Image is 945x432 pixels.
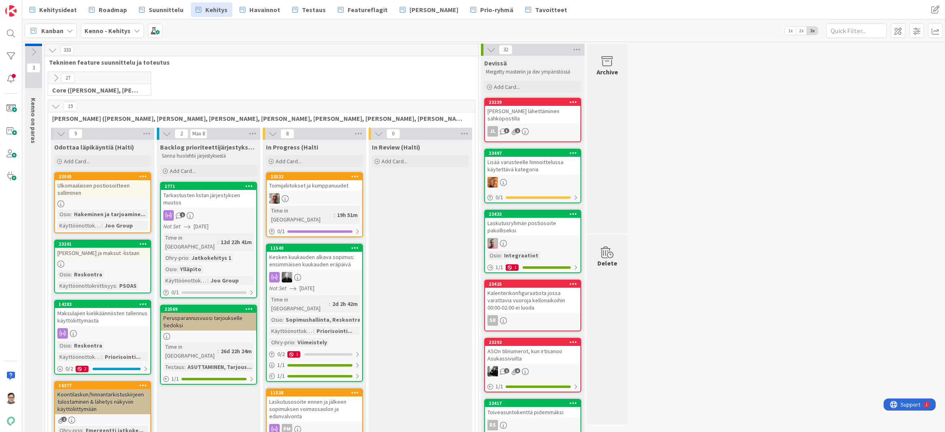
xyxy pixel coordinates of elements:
span: Roadmap [99,5,127,15]
span: 1 / 1 [496,263,503,272]
span: : [71,270,72,279]
div: Käyttöönottokriittisyys [163,276,207,285]
div: Time in [GEOGRAPHIC_DATA] [269,295,329,313]
div: 2771 [161,183,256,190]
div: 23497Lisää varusteelle hinnoittelussa käytettävä kategoria [485,150,580,175]
span: Kanban [41,26,63,36]
a: 23433Laskutusryhmän postiosoite pakolliseksiHJOsio:Integraatiot1/11 [484,210,581,273]
div: 11540Kesken kuukauden alkava sopimus: ensimmäisen kuukauden eräpäivä [267,244,362,270]
div: 23045 [55,173,150,180]
div: VH [267,193,362,204]
a: 23497Lisää varusteelle hinnoittelussa käytettävä kategoriaTL0/1 [484,149,581,203]
div: Kesken kuukauden alkava sopimus: ensimmäisen kuukauden eräpäivä [267,252,362,270]
div: Joo Group [103,221,135,230]
div: 0/22 [55,364,150,374]
span: : [101,221,103,230]
span: [DATE] [194,222,209,231]
span: In Progress (Halti [266,143,318,151]
div: RS [487,420,498,430]
span: 1x [785,27,796,35]
div: 1/1 [485,381,580,392]
i: Not Set [269,284,287,292]
span: : [207,276,209,285]
a: Featureflagit [333,2,392,17]
div: 1 [42,3,44,10]
span: : [313,327,314,335]
div: 11540 [267,244,362,252]
img: avatar [5,415,17,427]
div: Laskutusryhmän postiosoite pakolliseksi [485,218,580,236]
div: 22569 [161,306,256,313]
a: 23425Kalenterikonfiguraatiota jossa varattavia vuoroja kellonaikoihin 00:00-02:00 ei luodaSR [484,280,581,331]
span: 2 [175,129,188,139]
div: 23045 [59,174,150,179]
div: Sopimushallinta, Reskontra [284,315,363,324]
div: Perusparannusvuosi tarjoukselle tiedoksi [161,313,256,331]
div: 2771 [165,183,256,189]
span: 0 / 1 [171,288,179,297]
div: Reskontra [72,270,104,279]
div: 12d 22h 41m [219,238,254,247]
span: Featureflagit [348,5,388,15]
a: Kehitysideat [25,2,82,17]
span: Odottaa läpikäyntiä (Halti) [54,143,134,151]
span: Havainnot [249,5,280,15]
div: 23433 [485,211,580,218]
div: 23417Toiveasuntokenttä pidemmäksi [485,400,580,417]
div: Maksulajien kielikäännösten tallennus käyttöliittymästä [55,308,150,326]
div: Kalenterikonfiguraatiota jossa varattavia vuoroja kellonaikoihin 00:00-02:00 ei luoda [485,288,580,313]
img: Visit kanbanzone.com [5,5,17,17]
div: 14283 [59,301,150,307]
div: 23045Ulkomaalaisen postiosoitteen salliminen [55,173,150,198]
span: Prio-ryhmä [480,5,513,15]
a: Prio-ryhmä [466,2,518,17]
div: 2d 2h 42m [330,299,360,308]
span: 1 / 1 [496,382,503,391]
div: Käyttöönottokriittisyys [269,327,313,335]
div: Toiveasuntokenttä pidemmäksi [485,407,580,417]
span: Add Card... [382,158,407,165]
span: Kehitysideat [39,5,77,15]
span: Backlog prioriteettijärjestyksessä (Halti) [160,143,257,151]
b: Kenno - Kehitys [84,27,131,35]
div: 16377 [59,383,150,388]
div: 23292 [489,339,580,345]
a: 23522Toimijaliitokset ja kumppanuudetVHTime in [GEOGRAPHIC_DATA]:19h 51m0/1 [266,172,363,237]
div: 22569Perusparannusvuosi tarjoukselle tiedoksi [161,306,256,331]
div: Lisää varusteelle hinnoittelussa käytettävä kategoria [485,157,580,175]
div: Time in [GEOGRAPHIC_DATA] [163,233,217,251]
span: : [217,347,219,356]
a: 23201[PERSON_NAME] ja maksut -listaanOsio:ReskontraKäyttöönottokriittisyys:PSOAS [54,240,151,293]
div: Viimeistely [295,338,329,347]
div: 14283 [55,301,150,308]
div: RS [485,420,580,430]
div: Jatkokehitys 1 [190,253,233,262]
div: Time in [GEOGRAPHIC_DATA] [163,342,217,360]
div: 23201 [59,241,150,247]
span: 0 [386,129,400,139]
div: Koontilaskun/hinnantarkistuskirjeen tulostaminen & lähetys näkyviin käyttöliittymään [55,389,150,414]
div: JL [485,126,580,137]
i: Not Set [163,223,181,230]
div: Time in [GEOGRAPHIC_DATA] [269,206,334,224]
div: Osio [163,265,177,274]
span: In Review (Halti) [372,143,420,151]
div: 23522 [267,173,362,180]
a: 14283Maksulajien kielikäännösten tallennus käyttöliittymästäOsio:ReskontraKäyttöönottokriittisyys... [54,300,151,375]
span: : [71,341,72,350]
a: 23239[PERSON_NAME] lähettäminen sähköpostillaJL [484,98,581,142]
div: Osio [57,341,71,350]
a: 23292ASOn tilinumerot, kun irtisanoo AsukassivuiltaKM1/1 [484,338,581,392]
span: Tavoitteet [535,5,567,15]
span: : [329,299,330,308]
a: [PERSON_NAME] [395,2,463,17]
div: SR [487,315,498,326]
div: TL [485,177,580,188]
div: ASOn tilinumerot, kun irtisanoo Asukassivuilta [485,346,580,364]
span: : [501,251,502,260]
div: MV [267,272,362,282]
img: VH [269,193,280,204]
div: 23433 [489,211,580,217]
span: : [116,281,117,290]
div: 23497 [485,150,580,157]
